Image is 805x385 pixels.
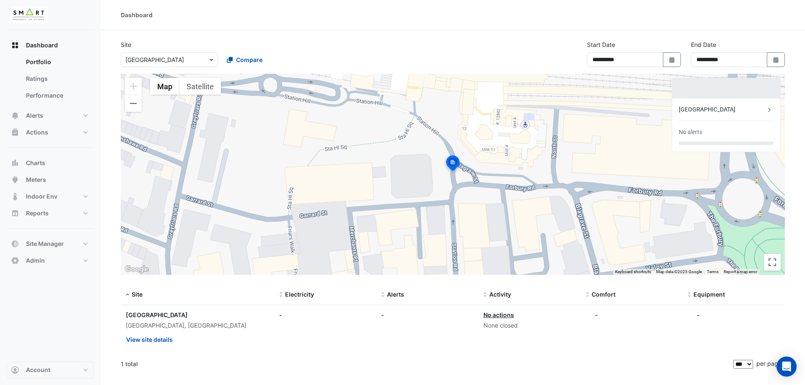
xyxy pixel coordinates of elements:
button: Meters [7,171,94,188]
span: Map data ©2025 Google [656,269,702,274]
span: per page [756,360,782,367]
app-icon: Actions [11,128,19,137]
label: Start Date [587,40,615,49]
span: Account [26,366,50,374]
button: Compare [221,52,268,67]
div: [GEOGRAPHIC_DATA] [126,310,269,319]
button: Indoor Env [7,188,94,205]
app-icon: Indoor Env [11,192,19,201]
button: Show satellite imagery [179,78,221,95]
fa-icon: Select Date [772,56,780,63]
div: Open Intercom Messenger [776,357,797,377]
button: Charts [7,155,94,171]
span: Electricity [285,291,314,298]
img: Company Logo [10,7,48,23]
span: Site [132,291,143,298]
span: Indoor Env [26,192,57,201]
span: Dashboard [26,41,58,49]
a: Report a map error [724,269,757,274]
span: Activity [489,291,511,298]
div: - [381,310,473,319]
label: Site [121,40,131,49]
button: Zoom out [125,95,142,112]
app-icon: Charts [11,159,19,167]
span: Actions [26,128,48,137]
div: [GEOGRAPHIC_DATA], [GEOGRAPHIC_DATA] [126,321,269,331]
div: - [595,310,598,319]
img: Google [123,264,151,275]
button: Account [7,362,94,378]
label: End Date [691,40,716,49]
a: Performance [19,87,94,104]
span: Site Manager [26,240,64,248]
button: View site details [126,332,173,347]
span: Alerts [387,291,404,298]
button: Show street map [150,78,179,95]
span: Meters [26,176,46,184]
span: Reports [26,209,49,217]
div: No alerts [679,128,702,137]
span: Alerts [26,111,43,120]
button: Alerts [7,107,94,124]
div: [GEOGRAPHIC_DATA] [679,105,765,114]
app-icon: Dashboard [11,41,19,49]
button: Keyboard shortcuts [615,269,651,275]
div: None closed [483,321,576,331]
button: Reports [7,205,94,222]
div: 1 total [121,354,732,375]
span: Admin [26,256,45,265]
span: Equipment [693,291,725,298]
button: Site Manager [7,235,94,252]
button: Actions [7,124,94,141]
button: Admin [7,252,94,269]
app-icon: Admin [11,256,19,265]
app-icon: Site Manager [11,240,19,248]
span: Charts [26,159,45,167]
span: Compare [236,55,262,64]
fa-icon: Select Date [668,56,676,63]
div: Dashboard [121,10,153,19]
button: Dashboard [7,37,94,54]
button: Toggle fullscreen view [764,254,781,271]
a: Portfolio [19,54,94,70]
a: Open this area in Google Maps (opens a new window) [123,264,151,275]
a: Terms [707,269,719,274]
a: No actions [483,311,514,318]
div: - [279,310,371,319]
span: Comfort [592,291,615,298]
div: Dashboard [7,54,94,107]
app-icon: Reports [11,209,19,217]
img: site-pin-selected.svg [444,154,462,174]
button: Zoom in [125,78,142,95]
app-icon: Alerts [11,111,19,120]
div: - [697,310,700,319]
a: Ratings [19,70,94,87]
app-icon: Meters [11,176,19,184]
